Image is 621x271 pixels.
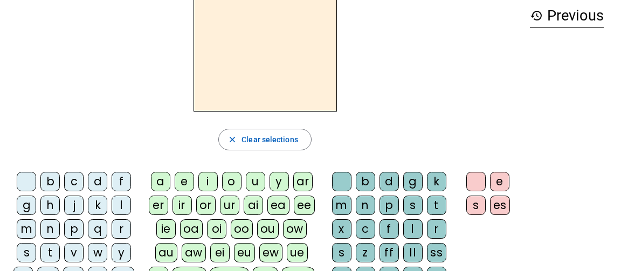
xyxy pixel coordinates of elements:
div: e [490,172,509,191]
div: eu [234,243,255,262]
div: au [155,243,177,262]
div: z [356,243,375,262]
div: ea [267,196,289,215]
button: Clear selections [218,129,312,150]
div: h [40,196,60,215]
mat-icon: close [227,135,237,144]
div: ss [427,243,446,262]
div: ou [257,219,279,239]
div: u [246,172,265,191]
div: ee [294,196,315,215]
div: m [17,219,36,239]
div: oa [180,219,203,239]
div: t [427,196,446,215]
div: l [112,196,131,215]
div: r [112,219,131,239]
div: ai [244,196,263,215]
div: aw [182,243,206,262]
div: o [222,172,241,191]
div: es [490,196,510,215]
div: g [17,196,36,215]
div: k [427,172,446,191]
div: c [356,219,375,239]
div: m [332,196,351,215]
div: k [88,196,107,215]
div: ir [172,196,192,215]
div: t [40,243,60,262]
div: ur [220,196,239,215]
div: s [466,196,486,215]
div: or [196,196,216,215]
div: f [112,172,131,191]
div: j [64,196,84,215]
div: ew [259,243,282,262]
div: ff [379,243,399,262]
div: r [427,219,446,239]
div: l [403,219,423,239]
div: p [379,196,399,215]
div: c [64,172,84,191]
div: d [88,172,107,191]
div: s [17,243,36,262]
div: er [149,196,168,215]
div: i [198,172,218,191]
h3: Previous [530,4,604,28]
div: b [40,172,60,191]
div: ll [403,243,423,262]
div: d [379,172,399,191]
mat-icon: history [530,9,543,22]
div: ie [156,219,176,239]
div: a [151,172,170,191]
div: y [112,243,131,262]
div: ow [283,219,307,239]
div: ue [287,243,308,262]
div: v [64,243,84,262]
div: n [40,219,60,239]
div: oo [231,219,253,239]
div: n [356,196,375,215]
div: y [270,172,289,191]
div: q [88,219,107,239]
div: w [88,243,107,262]
div: s [403,196,423,215]
div: oi [207,219,226,239]
div: p [64,219,84,239]
div: ei [210,243,230,262]
div: b [356,172,375,191]
div: s [332,243,351,262]
span: Clear selections [241,133,298,146]
div: f [379,219,399,239]
div: ar [293,172,313,191]
div: e [175,172,194,191]
div: g [403,172,423,191]
div: x [332,219,351,239]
